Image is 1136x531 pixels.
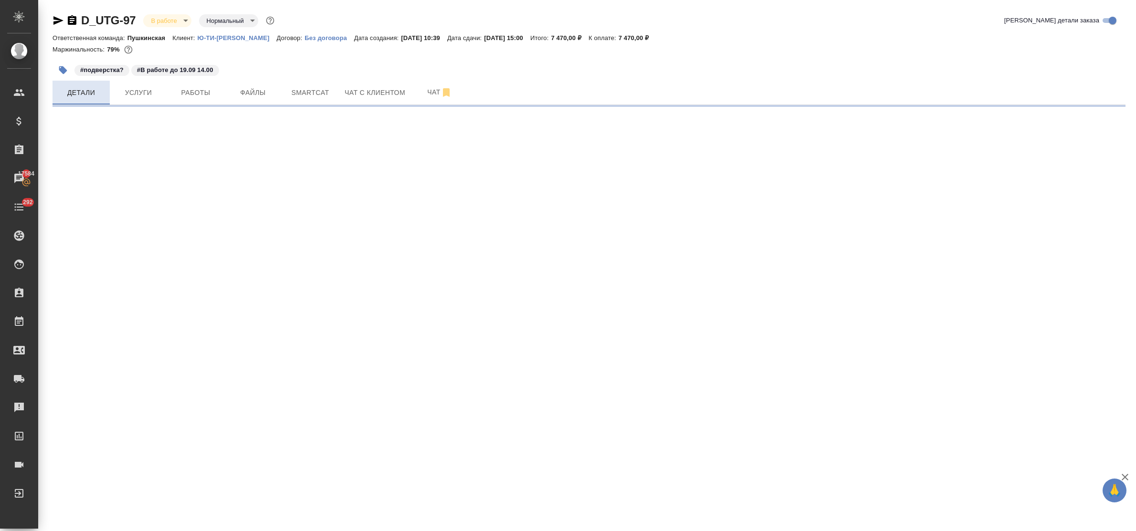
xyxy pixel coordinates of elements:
[305,33,354,42] a: Без договора
[17,198,39,207] span: 292
[12,169,40,178] span: 17584
[1004,16,1099,25] span: [PERSON_NAME] детали заказа
[116,87,161,99] span: Услуги
[198,33,277,42] a: Ю-ТИ-[PERSON_NAME]
[417,86,463,98] span: Чат
[204,17,247,25] button: Нормальный
[2,167,36,190] a: 17584
[530,34,551,42] p: Итого:
[53,15,64,26] button: Скопировать ссылку для ЯМессенджера
[107,46,122,53] p: 79%
[230,87,276,99] span: Файлы
[198,34,277,42] p: Ю-ТИ-[PERSON_NAME]
[264,14,276,27] button: Доп статусы указывают на важность/срочность заказа
[305,34,354,42] p: Без договора
[53,34,127,42] p: Ответственная команда:
[80,65,124,75] p: #подверстка?
[74,65,130,73] span: подверстка?
[130,65,220,73] span: В работе до 19.09 14.00
[619,34,656,42] p: 7 470,00 ₽
[172,34,197,42] p: Клиент:
[589,34,619,42] p: К оплате:
[199,14,258,27] div: В работе
[173,87,219,99] span: Работы
[53,46,107,53] p: Маржинальность:
[441,87,452,98] svg: Отписаться
[2,195,36,219] a: 292
[354,34,401,42] p: Дата создания:
[484,34,530,42] p: [DATE] 15:00
[551,34,589,42] p: 7 470,00 ₽
[53,60,74,81] button: Добавить тэг
[143,14,191,27] div: В работе
[148,17,179,25] button: В работе
[447,34,484,42] p: Дата сдачи:
[277,34,305,42] p: Договор:
[58,87,104,99] span: Детали
[1103,479,1126,502] button: 🙏
[122,43,135,56] button: 1331.24 RUB;
[66,15,78,26] button: Скопировать ссылку
[137,65,213,75] p: #В работе до 19.09 14.00
[401,34,447,42] p: [DATE] 10:39
[127,34,173,42] p: Пушкинская
[287,87,333,99] span: Smartcat
[1106,480,1123,500] span: 🙏
[81,14,136,27] a: D_UTG-97
[345,87,405,99] span: Чат с клиентом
